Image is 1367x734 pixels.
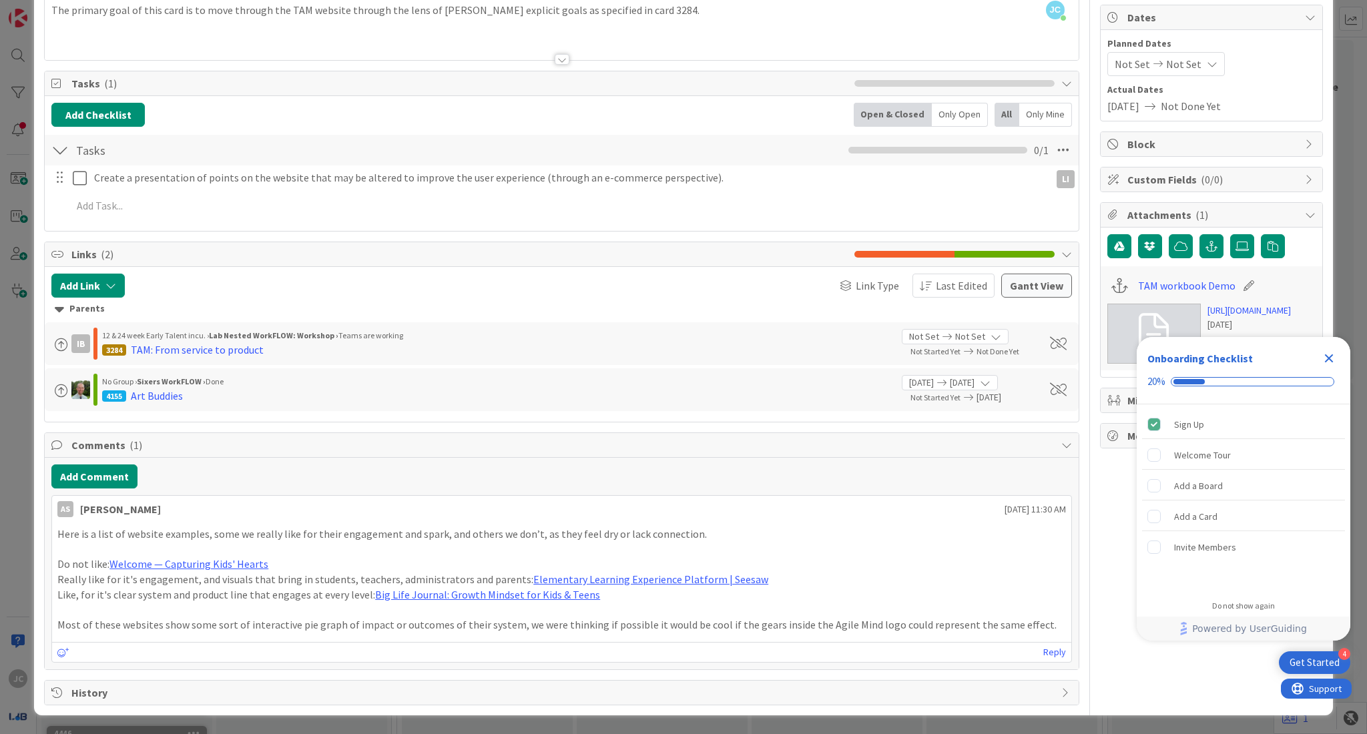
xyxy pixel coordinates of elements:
span: Planned Dates [1107,37,1316,51]
div: Open Get Started checklist, remaining modules: 4 [1279,651,1350,674]
a: Reply [1043,644,1066,661]
span: 0 / 1 [1034,142,1049,158]
div: 20% [1147,376,1165,388]
div: 3284 [102,344,126,356]
span: Block [1127,136,1298,152]
span: Not Started Yet [910,346,961,356]
button: Last Edited [912,274,995,298]
span: Mirrors [1127,392,1298,408]
input: Add Checklist... [71,138,372,162]
div: All [995,103,1019,127]
span: Attachments [1127,207,1298,223]
span: Done [206,376,224,386]
div: LI [1057,170,1075,188]
div: Get Started [1290,656,1340,669]
a: TAM workbook Demo [1138,278,1236,294]
div: Invite Members [1174,539,1236,555]
span: Custom Fields [1127,171,1298,188]
div: 4 [1338,648,1350,660]
div: Art Buddies [131,388,183,404]
div: Welcome Tour is incomplete. [1142,440,1345,470]
span: Links [71,246,848,262]
span: ( 0/0 ) [1201,173,1223,186]
div: TAM: From service to product [131,342,264,358]
span: Link Type [856,278,899,294]
span: No Group › [102,376,137,386]
p: Here is a list of website examples, some we really like for their engagement and spark, and other... [57,526,1066,542]
button: Add Comment [51,464,138,488]
span: ( 1 ) [104,77,117,90]
span: Metrics [1127,428,1298,444]
button: Gantt View [1001,274,1072,298]
div: Do not show again [1212,601,1275,611]
div: Welcome Tour [1174,447,1231,463]
div: Checklist items [1137,404,1350,592]
div: Close Checklist [1318,348,1340,369]
span: Last Edited [936,278,987,294]
span: Not Started Yet [910,392,961,402]
p: The primary goal of this card is to move through the TAM website through the lens of [PERSON_NAME... [51,3,1072,18]
span: 12 & 24 week Early Talent incu. › [102,330,209,340]
span: Dates [1127,9,1298,25]
div: Add a Card [1174,508,1217,524]
div: Open & Closed [854,103,932,127]
span: Actual Dates [1107,83,1316,97]
div: [PERSON_NAME] [80,501,161,517]
div: Checklist progress: 20% [1147,376,1340,388]
span: Tasks [71,75,848,91]
b: Lab Nested WorkFLOW: Workshop › [209,330,338,340]
span: ( 1 ) [129,438,142,452]
span: Not Set [909,330,939,344]
span: Not Set [955,330,985,344]
span: ( 1 ) [1195,208,1208,222]
div: Sign Up is complete. [1142,410,1345,439]
div: Add a Card is incomplete. [1142,502,1345,531]
div: Footer [1137,617,1350,641]
p: Most of these websites show some sort of interactive pie graph of impact or outcomes of their sys... [57,617,1066,633]
div: Sign Up [1174,416,1204,432]
span: Not Set [1166,56,1201,72]
div: IB [71,334,90,353]
a: Powered by UserGuiding [1143,617,1344,641]
div: Onboarding Checklist [1147,350,1253,366]
div: Invite Members is incomplete. [1142,532,1345,562]
a: Welcome — Capturing Kids' Hearts [109,557,268,571]
span: Support [28,2,61,18]
span: Comments [71,437,1055,453]
span: History [71,685,1055,701]
a: Elementary Learning Experience Platform | Seesaw [533,573,768,586]
div: AS [57,501,73,517]
p: Like, for it's clear system and product line that engages at every level: [57,587,1066,603]
span: [DATE] [950,376,975,390]
span: Powered by UserGuiding [1192,621,1307,637]
div: [DATE] [1207,318,1291,332]
b: Sixers WorkFLOW › [137,376,206,386]
div: Parents [55,302,1069,316]
p: Really like for it's engagement, and visuals that bring in students, teachers, administrators and... [57,572,1066,587]
span: [DATE] [977,390,1035,404]
a: Big Life Journal: Growth Mindset for Kids & Teens [375,588,600,601]
span: Not Done Yet [1161,98,1221,114]
span: Not Set [1115,56,1150,72]
span: JC [1046,1,1065,19]
span: ( 2 ) [101,248,113,261]
div: Only Open [932,103,988,127]
div: Add a Board [1174,478,1223,494]
p: Do not like: [57,557,1066,572]
a: [URL][DOMAIN_NAME] [1207,304,1291,318]
div: Add a Board is incomplete. [1142,471,1345,500]
span: [DATE] 11:30 AM [1005,502,1066,516]
img: SH [71,380,90,399]
div: Checklist Container [1137,337,1350,641]
span: Teams are working [338,330,403,340]
p: Create a presentation of points on the website that may be altered to improve the user experience... [94,170,1045,186]
button: Add Link [51,274,125,298]
span: Not Done Yet [977,346,1019,356]
div: 4155 [102,390,126,402]
button: Add Checklist [51,103,145,127]
span: [DATE] [1107,98,1139,114]
span: [DATE] [909,376,934,390]
div: Only Mine [1019,103,1072,127]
